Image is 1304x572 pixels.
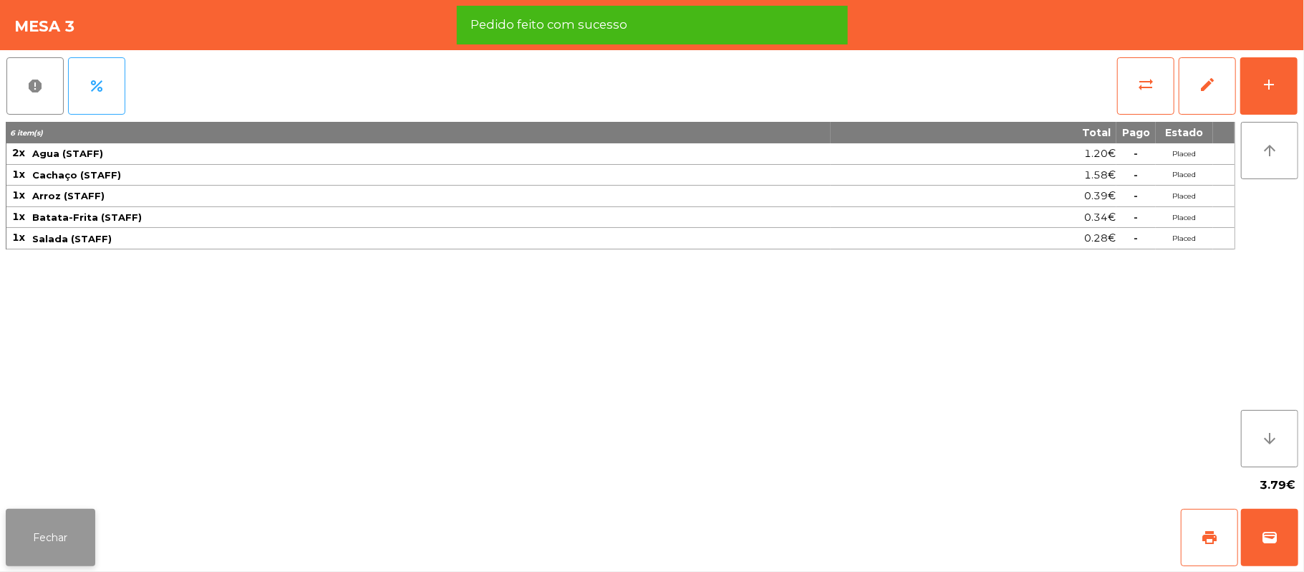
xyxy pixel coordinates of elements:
[32,233,112,244] span: Salada (STAFF)
[1241,410,1298,467] button: arrow_downward
[1181,509,1238,566] button: print
[1199,76,1216,93] span: edit
[14,16,75,37] h4: Mesa 3
[10,128,43,138] span: 6 item(s)
[68,57,125,115] button: percent
[1261,430,1278,447] i: arrow_downward
[6,57,64,115] button: report
[32,148,103,159] span: Agua (STAFF)
[26,77,44,95] span: report
[1084,208,1116,227] span: 0.34€
[1116,122,1156,143] th: Pago
[1241,122,1298,179] button: arrow_upward
[1084,144,1116,163] span: 1.20€
[12,146,25,159] span: 2x
[831,122,1116,143] th: Total
[470,16,627,34] span: Pedido feito com sucesso
[1240,57,1298,115] button: add
[1260,475,1295,496] span: 3.79€
[6,509,95,566] button: Fechar
[1084,186,1116,206] span: 0.39€
[1156,122,1213,143] th: Estado
[1201,529,1218,546] span: print
[1156,143,1213,165] td: Placed
[1261,529,1278,546] span: wallet
[1156,207,1213,229] td: Placed
[1156,186,1213,207] td: Placed
[1156,165,1213,186] td: Placed
[1134,211,1139,224] span: -
[1179,57,1236,115] button: edit
[1117,57,1174,115] button: sync_alt
[1261,142,1278,159] i: arrow_upward
[32,211,142,223] span: Batata-Frita (STAFF)
[1260,76,1278,93] div: add
[1134,189,1139,202] span: -
[1156,228,1213,249] td: Placed
[1134,232,1139,244] span: -
[32,190,105,201] span: Arroz (STAFF)
[88,77,105,95] span: percent
[1134,168,1139,181] span: -
[1084,229,1116,248] span: 0.28€
[12,210,25,223] span: 1x
[12,231,25,244] span: 1x
[1241,509,1298,566] button: wallet
[12,168,25,181] span: 1x
[1084,166,1116,185] span: 1.58€
[1134,147,1139,160] span: -
[32,169,121,181] span: Cachaço (STAFF)
[1137,76,1154,93] span: sync_alt
[12,189,25,201] span: 1x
